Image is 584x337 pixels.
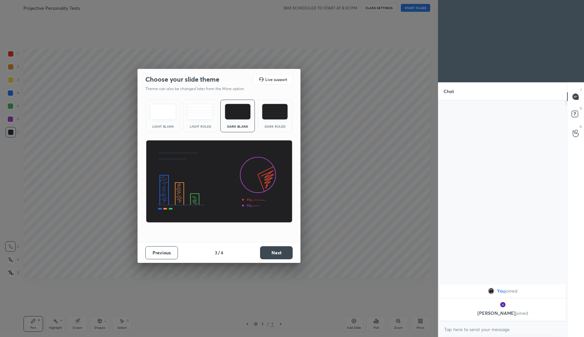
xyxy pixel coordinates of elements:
[187,125,213,128] div: Light Ruled
[225,104,251,120] img: darkTheme.f0cc69e5.svg
[438,83,459,100] p: Chat
[488,288,494,294] img: 5a77a23054704c85928447797e7c5680.jpg
[150,125,176,128] div: Light Blank
[150,104,176,120] img: lightTheme.e5ed3b09.svg
[262,104,288,120] img: darkRuledTheme.de295e13.svg
[187,104,213,120] img: lightRuledTheme.5fabf969.svg
[579,124,582,129] p: G
[225,125,251,128] div: Dark Blank
[221,249,223,256] h4: 4
[262,125,288,128] div: Dark Ruled
[505,288,518,294] span: joined
[580,88,582,92] p: T
[218,249,220,256] h4: /
[260,246,293,259] button: Next
[497,288,505,294] span: You
[215,249,217,256] h4: 3
[146,140,293,223] img: darkThemeBanner.d06ce4a2.svg
[580,106,582,111] p: D
[265,77,287,81] h5: Live support
[145,75,219,84] h2: Choose your slide theme
[516,310,528,316] span: joined
[438,283,567,321] div: grid
[145,86,251,92] p: Theme can also be changed later from the More option
[145,246,178,259] button: Previous
[500,301,506,308] img: 916aadb5705e4413918ad49cf3bbc1cb.30384380_3
[444,311,562,316] p: [PERSON_NAME]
